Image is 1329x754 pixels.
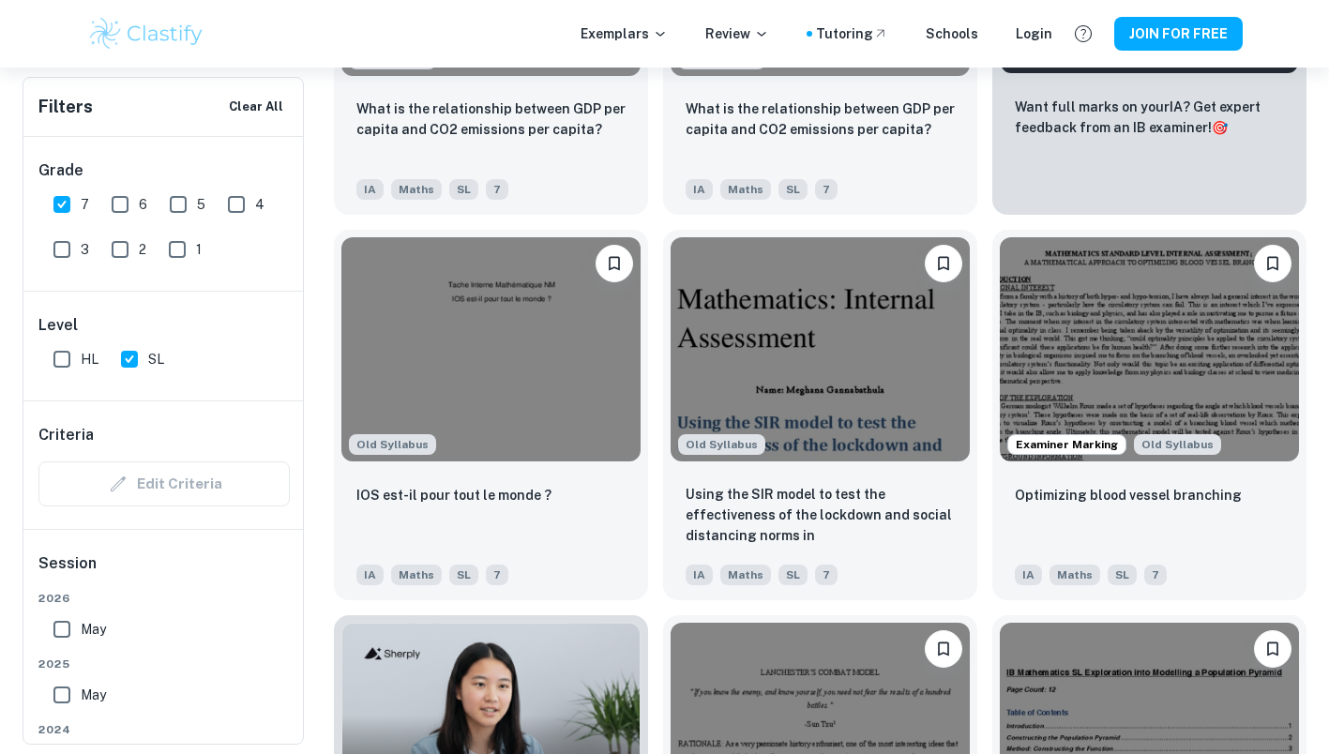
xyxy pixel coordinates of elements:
span: 7 [815,179,838,200]
span: Old Syllabus [349,434,436,455]
span: Examiner Marking [1008,436,1125,453]
p: Optimizing blood vessel branching [1015,485,1242,505]
span: May [81,685,106,705]
span: 2025 [38,656,290,672]
span: IA [686,565,713,585]
button: Please log in to bookmark exemplars [1254,630,1291,668]
img: Maths IA example thumbnail: Optimizing blood vessel branching [1000,237,1299,461]
span: SL [148,349,164,369]
span: SL [449,179,478,200]
span: 7 [486,565,508,585]
a: Tutoring [816,23,888,44]
span: Maths [720,565,771,585]
span: HL [81,349,98,369]
button: Help and Feedback [1067,18,1099,50]
a: Login [1016,23,1052,44]
h6: Grade [38,159,290,182]
img: Maths IA example thumbnail: Using the SIR model to test the effectiv [671,237,970,461]
span: 🎯 [1212,120,1228,135]
span: May [81,619,106,640]
span: IA [356,179,384,200]
span: Old Syllabus [678,434,765,455]
a: Examiner MarkingAlthough this IA is written for the old math syllabus (last exam in November 2020... [992,230,1306,600]
h6: Filters [38,94,93,120]
span: SL [449,565,478,585]
span: SL [778,179,808,200]
span: Maths [391,565,442,585]
button: Clear All [224,93,288,121]
button: Please log in to bookmark exemplars [596,245,633,282]
button: Please log in to bookmark exemplars [925,630,962,668]
span: Maths [720,179,771,200]
a: Schools [926,23,978,44]
span: 7 [1144,565,1167,585]
p: IOS est-il pour tout le monde ? [356,485,551,505]
span: IA [686,179,713,200]
span: 4 [255,194,264,215]
div: Although this IA is written for the old math syllabus (last exam in November 2020), the current I... [1134,434,1221,455]
p: Exemplars [581,23,668,44]
span: 3 [81,239,89,260]
a: Although this IA is written for the old math syllabus (last exam in November 2020), the current I... [663,230,977,600]
div: Although this IA is written for the old math syllabus (last exam in November 2020), the current I... [349,434,436,455]
p: What is the relationship between GDP per capita and CO2 emissions per capita? [356,98,626,140]
span: 2 [139,239,146,260]
span: 5 [197,194,205,215]
span: Old Syllabus [1134,434,1221,455]
a: Although this IA is written for the old math syllabus (last exam in November 2020), the current I... [334,230,648,600]
span: 1 [196,239,202,260]
button: Please log in to bookmark exemplars [925,245,962,282]
img: Maths IA example thumbnail: IOS est-il pour tout le monde ? [341,237,641,461]
p: Using the SIR model to test the effectiveness of the lockdown and social distancing norms in Tami... [686,484,955,548]
h6: Session [38,552,290,590]
span: 7 [815,565,838,585]
span: IA [1015,565,1042,585]
span: IA [356,565,384,585]
span: 7 [81,194,89,215]
span: SL [778,565,808,585]
div: Criteria filters are unavailable when searching by topic [38,461,290,506]
span: 6 [139,194,147,215]
div: Although this IA is written for the old math syllabus (last exam in November 2020), the current I... [678,434,765,455]
p: What is the relationship between GDP per capita and CO2 emissions per capita? [686,98,955,140]
h6: Criteria [38,424,94,446]
p: Review [705,23,769,44]
button: JOIN FOR FREE [1114,17,1243,51]
span: 2024 [38,721,290,738]
p: Want full marks on your IA ? Get expert feedback from an IB examiner! [1015,97,1284,138]
span: 2026 [38,590,290,607]
span: Maths [1050,565,1100,585]
button: Please log in to bookmark exemplars [1254,245,1291,282]
h6: Level [38,314,290,337]
span: 7 [486,179,508,200]
img: Clastify logo [87,15,206,53]
span: SL [1108,565,1137,585]
span: Maths [391,179,442,200]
